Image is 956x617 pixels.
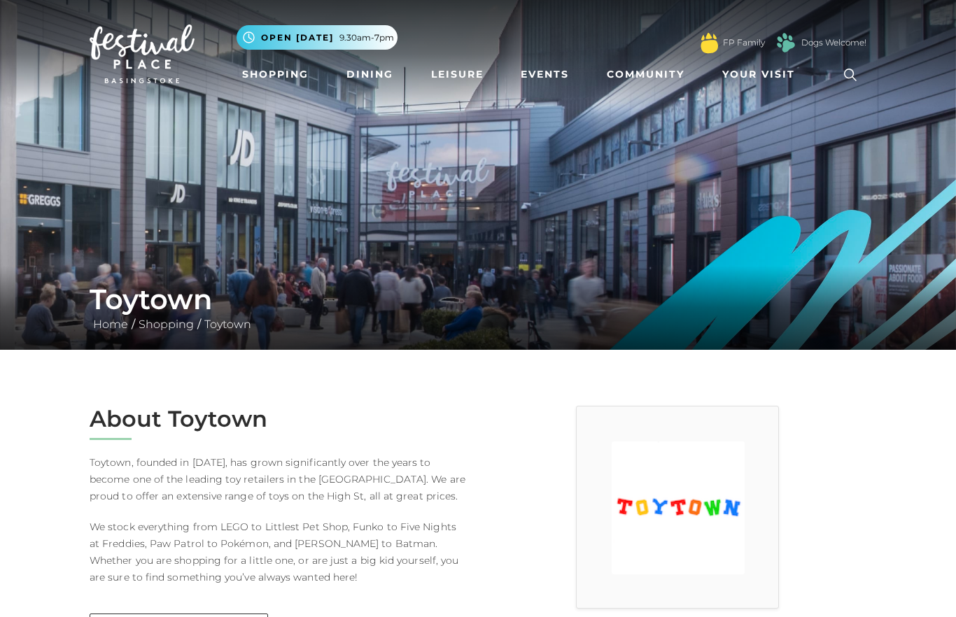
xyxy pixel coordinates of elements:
span: Open [DATE] [261,31,334,44]
p: Toytown, founded in [DATE], has grown significantly over the years to become one of the leading t... [90,454,468,504]
p: We stock everything from LEGO to Littlest Pet Shop, Funko to Five Nights at Freddies, Paw Patrol ... [90,518,468,586]
h1: Toytown [90,283,866,316]
a: Dogs Welcome! [801,36,866,49]
a: Your Visit [717,62,808,87]
a: Dining [341,62,399,87]
a: Home [90,318,132,331]
a: Shopping [237,62,314,87]
a: Leisure [426,62,489,87]
div: / / [79,283,877,333]
a: Events [515,62,575,87]
a: FP Family [723,36,765,49]
img: Festival Place Logo [90,24,195,83]
span: Your Visit [722,67,795,82]
span: 9.30am-7pm [339,31,394,44]
a: Community [601,62,690,87]
a: Shopping [135,318,197,331]
a: Toytown [201,318,255,331]
button: Open [DATE] 9.30am-7pm [237,25,398,50]
h2: About Toytown [90,406,468,432]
